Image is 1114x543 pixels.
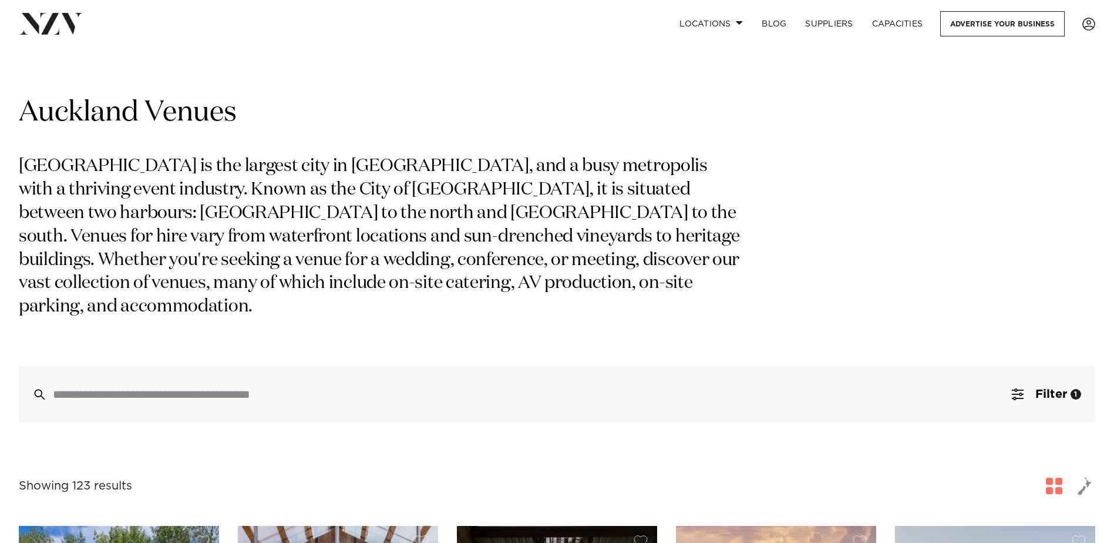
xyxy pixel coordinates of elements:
[19,13,83,34] img: nzv-logo.png
[1071,389,1081,400] div: 1
[19,95,1095,132] h1: Auckland Venues
[998,366,1095,423] button: Filter1
[670,11,752,36] a: Locations
[1035,388,1067,400] span: Filter
[796,11,862,36] a: SUPPLIERS
[752,11,796,36] a: BLOG
[19,155,745,319] p: [GEOGRAPHIC_DATA] is the largest city in [GEOGRAPHIC_DATA], and a busy metropolis with a thriving...
[940,11,1065,36] a: Advertise your business
[863,11,933,36] a: Capacities
[19,477,132,495] div: Showing 123 results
